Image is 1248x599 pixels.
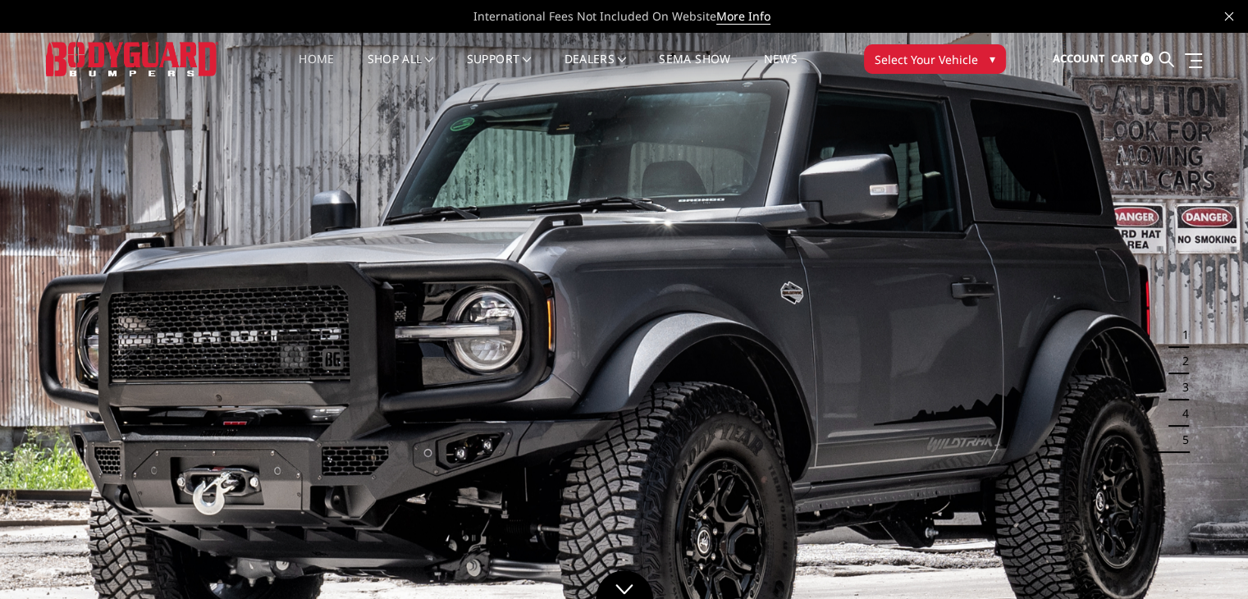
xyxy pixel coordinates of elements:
[875,51,978,68] span: Select Your Vehicle
[467,53,532,85] a: Support
[1110,37,1153,81] a: Cart 0
[368,53,434,85] a: shop all
[716,8,770,25] a: More Info
[1173,348,1189,374] button: 2 of 5
[596,570,653,599] a: Click to Down
[763,53,797,85] a: News
[1173,400,1189,427] button: 4 of 5
[1110,51,1138,66] span: Cart
[1052,37,1104,81] a: Account
[1052,51,1104,66] span: Account
[1141,53,1153,65] span: 0
[864,44,1006,74] button: Select Your Vehicle
[1173,427,1189,453] button: 5 of 5
[659,53,730,85] a: SEMA Show
[1173,374,1189,400] button: 3 of 5
[46,42,218,75] img: BODYGUARD BUMPERS
[1166,520,1248,599] iframe: Chat Widget
[1173,322,1189,348] button: 1 of 5
[565,53,627,85] a: Dealers
[990,50,995,67] span: ▾
[299,53,334,85] a: Home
